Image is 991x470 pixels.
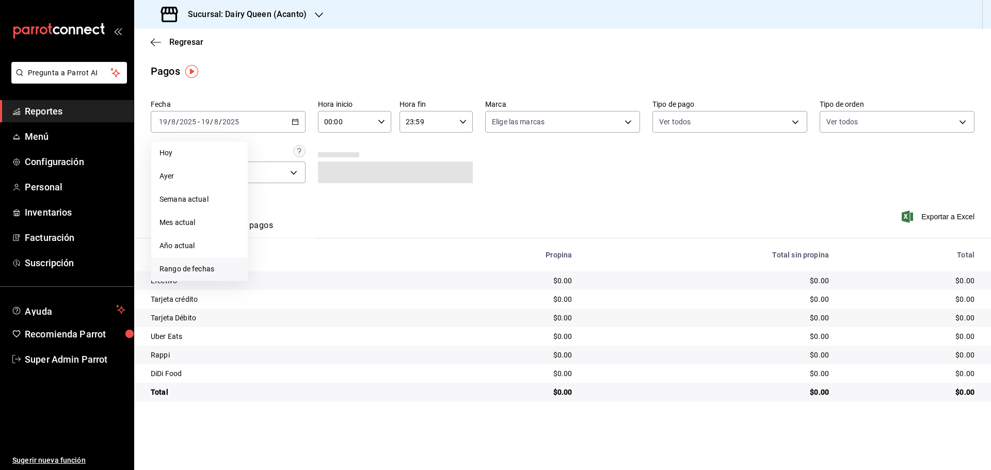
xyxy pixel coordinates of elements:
[151,251,421,259] div: Tipo de pago
[588,331,829,342] div: $0.00
[438,275,572,286] div: $0.00
[845,331,974,342] div: $0.00
[169,37,203,47] span: Regresar
[25,352,125,366] span: Super Admin Parrot
[159,240,239,251] span: Año actual
[438,368,572,379] div: $0.00
[845,350,974,360] div: $0.00
[114,27,122,35] button: open_drawer_menu
[588,313,829,323] div: $0.00
[25,205,125,219] span: Inventarios
[25,104,125,118] span: Reportes
[25,327,125,341] span: Recomienda Parrot
[151,331,421,342] div: Uber Eats
[179,118,197,126] input: ----
[159,171,239,182] span: Ayer
[438,251,572,259] div: Propina
[588,251,829,259] div: Total sin propina
[820,101,974,108] label: Tipo de orden
[25,129,125,143] span: Menú
[151,350,421,360] div: Rappi
[25,256,125,270] span: Suscripción
[845,275,974,286] div: $0.00
[25,303,112,316] span: Ayuda
[158,118,168,126] input: --
[151,387,421,397] div: Total
[492,117,545,127] span: Elige las marcas
[159,148,239,158] span: Hoy
[151,63,180,79] div: Pagos
[201,118,210,126] input: --
[151,101,306,108] label: Fecha
[588,350,829,360] div: $0.00
[438,387,572,397] div: $0.00
[210,118,213,126] span: /
[222,118,239,126] input: ----
[25,231,125,245] span: Facturación
[28,68,111,78] span: Pregunta a Parrot AI
[151,313,421,323] div: Tarjeta Débito
[438,350,572,360] div: $0.00
[588,387,829,397] div: $0.00
[198,118,200,126] span: -
[185,65,198,78] img: Tooltip marker
[845,368,974,379] div: $0.00
[219,118,222,126] span: /
[659,117,691,127] span: Ver todos
[180,8,307,21] h3: Sucursal: Dairy Queen (Acanto)
[588,368,829,379] div: $0.00
[438,331,572,342] div: $0.00
[588,294,829,304] div: $0.00
[485,101,640,108] label: Marca
[151,294,421,304] div: Tarjeta crédito
[12,455,125,466] span: Sugerir nueva función
[159,264,239,274] span: Rango de fechas
[318,101,391,108] label: Hora inicio
[151,37,203,47] button: Regresar
[845,294,974,304] div: $0.00
[7,75,127,86] a: Pregunta a Parrot AI
[234,220,273,238] button: Ver pagos
[438,313,572,323] div: $0.00
[588,275,829,286] div: $0.00
[176,118,179,126] span: /
[151,275,421,286] div: Efectivo
[25,155,125,169] span: Configuración
[826,117,858,127] span: Ver todos
[399,101,473,108] label: Hora fin
[159,217,239,228] span: Mes actual
[214,118,219,126] input: --
[845,313,974,323] div: $0.00
[904,210,974,223] button: Exportar a Excel
[171,118,176,126] input: --
[845,251,974,259] div: Total
[25,180,125,194] span: Personal
[438,294,572,304] div: $0.00
[151,368,421,379] div: DiDi Food
[159,194,239,205] span: Semana actual
[168,118,171,126] span: /
[11,62,127,84] button: Pregunta a Parrot AI
[845,387,974,397] div: $0.00
[652,101,807,108] label: Tipo de pago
